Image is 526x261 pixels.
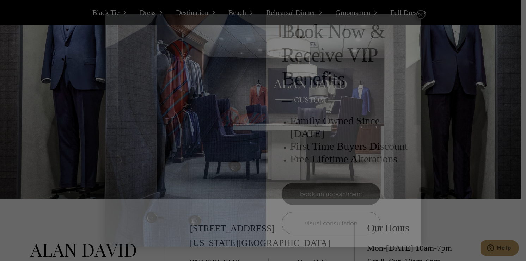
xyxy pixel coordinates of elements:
button: Close [416,10,426,19]
h3: Family Owned Since [DATE] [290,114,414,140]
h3: Free Lifetime Alterations [290,153,414,165]
span: Help [16,5,31,11]
a: visual consultation [282,212,380,234]
h2: Book Now & Receive VIP Benefits [282,20,414,91]
a: book an appointment [282,183,380,205]
h3: First Time Buyers Discount [290,140,414,153]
